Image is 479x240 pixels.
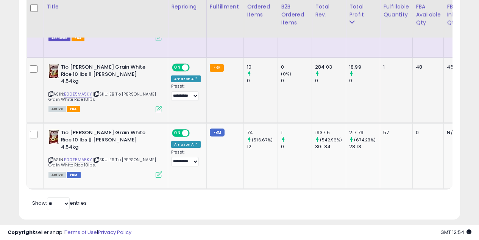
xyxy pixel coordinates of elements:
div: 0 [315,77,346,84]
div: Fulfillable Quantity [383,3,409,19]
span: | SKU: EB Tio [PERSON_NAME] Grain White Rice 10lbs [48,91,156,102]
span: FBM [67,172,81,178]
span: FBA [67,106,80,112]
a: Privacy Policy [98,229,131,236]
img: 51TxtFMp01L._SL40_.jpg [48,129,59,144]
span: | SKU: EB Tio [PERSON_NAME] Grain White Rice 10lbs. [48,157,156,168]
div: Total Rev. [315,3,343,19]
div: FBA inbound Qty [447,3,470,27]
div: FBA Available Qty [416,3,440,27]
div: 10 [247,64,278,71]
div: 74 [247,129,278,136]
span: Listings that have been deleted from Seller Central [48,35,70,41]
div: 1 [281,129,312,136]
div: 0 [281,77,312,84]
span: ON [173,64,182,71]
div: ASIN: [48,129,162,177]
span: ON [173,130,182,136]
div: Title [47,3,165,11]
div: 1937.5 [315,129,346,136]
div: 284.03 [315,64,346,71]
b: Tio [PERSON_NAME] Grain White Rice 10 lbs || [PERSON_NAME] 4.54kg [61,129,153,152]
div: 28.13 [349,143,380,150]
span: 2025-09-17 12:54 GMT [440,229,471,236]
div: 217.79 [349,129,380,136]
div: 301.34 [315,143,346,150]
small: (542.96%) [320,137,342,143]
a: Terms of Use [65,229,97,236]
span: All listings currently available for purchase on Amazon [48,106,66,112]
div: 1 [383,64,407,71]
img: 51TxtFMp01L._SL40_.jpg [48,64,59,79]
span: Show: entries [32,199,87,207]
div: Amazon AI * [171,141,201,148]
div: N/A [447,129,467,136]
div: 0 [349,77,380,84]
small: (516.67%) [252,137,273,143]
div: 57 [383,129,407,136]
div: Total Profit [349,3,377,19]
span: OFF [189,64,201,71]
div: seller snap | | [8,229,131,236]
div: Amazon AI * [171,75,201,82]
strong: Copyright [8,229,35,236]
div: Fulfillment [210,3,240,11]
div: B2B Ordered Items [281,3,309,27]
div: 0 [247,77,278,84]
small: (674.23%) [354,137,376,143]
div: 12 [247,143,278,150]
div: 0 [416,129,438,136]
div: 18.99 [349,64,380,71]
span: FBA [72,35,84,41]
div: 48 [416,64,438,71]
div: 0 [281,64,312,71]
span: All listings currently available for purchase on Amazon [48,172,66,178]
a: B00E5MA5KY [64,91,92,97]
div: Repricing [171,3,203,11]
div: 0 [281,143,312,150]
a: B00E5MA5KY [64,157,92,163]
div: Preset: [171,84,201,101]
b: Tio [PERSON_NAME] Grain White Rice 10 lbs || [PERSON_NAME] 4.54kg [61,64,153,87]
small: FBA [210,64,224,72]
div: Preset: [171,150,201,167]
small: (0%) [281,71,292,77]
div: Ordered Items [247,3,275,19]
div: 45 [447,64,467,71]
div: ASIN: [48,64,162,111]
small: FBM [210,129,225,136]
span: OFF [189,130,201,136]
